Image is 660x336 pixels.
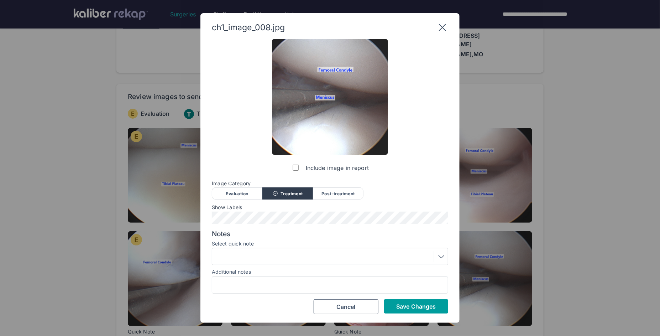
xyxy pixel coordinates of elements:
[212,205,448,210] span: Show Labels
[212,269,251,275] label: Additional notes
[212,187,262,200] div: Evaluation
[272,39,388,155] img: ch1_image_008.jpg
[384,299,448,314] button: Save Changes
[212,22,285,32] span: ch1_image_008.jpg
[313,187,363,200] div: Post-treatment
[314,299,378,314] button: Cancel
[212,241,448,247] label: Select quick note
[396,303,436,310] span: Save Changes
[262,187,313,200] div: Treatment
[293,165,299,171] input: Include image in report
[336,303,356,310] span: Cancel
[291,161,369,175] label: Include image in report
[212,181,448,186] span: Image Category
[212,230,448,238] span: Notes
